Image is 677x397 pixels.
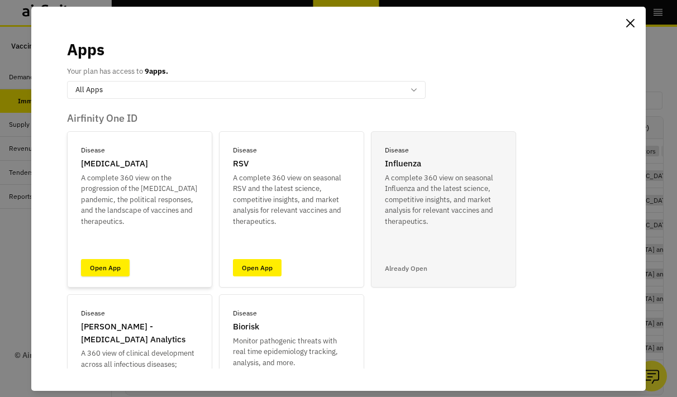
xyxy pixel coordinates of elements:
[233,259,282,276] a: Open App
[385,157,421,170] p: Influenza
[385,173,502,227] p: A complete 360 view on seasonal Influenza and the latest science, competitive insights, and marke...
[67,112,610,125] p: Airfinity One ID
[385,145,409,155] p: Disease
[81,145,105,155] p: Disease
[233,145,257,155] p: Disease
[385,264,427,274] p: Already Open
[67,38,104,61] p: Apps
[81,321,198,346] p: [PERSON_NAME] - [MEDICAL_DATA] Analytics
[233,173,350,227] p: A complete 360 view on seasonal RSV and the latest science, competitive insights, and market anal...
[67,66,168,77] p: Your plan has access to
[233,308,257,318] p: Disease
[233,157,249,170] p: RSV
[233,336,350,369] p: Monitor pathogenic threats with real time epidemiology tracking, analysis, and more.
[621,15,639,32] button: Close
[75,84,103,95] p: All Apps
[81,308,105,318] p: Disease
[81,173,198,227] p: A complete 360 view on the progression of the [MEDICAL_DATA] pandemic, the political responses, a...
[233,321,259,333] p: Biorisk
[81,157,148,170] p: [MEDICAL_DATA]
[145,66,168,76] b: 9 apps.
[81,259,130,276] a: Open App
